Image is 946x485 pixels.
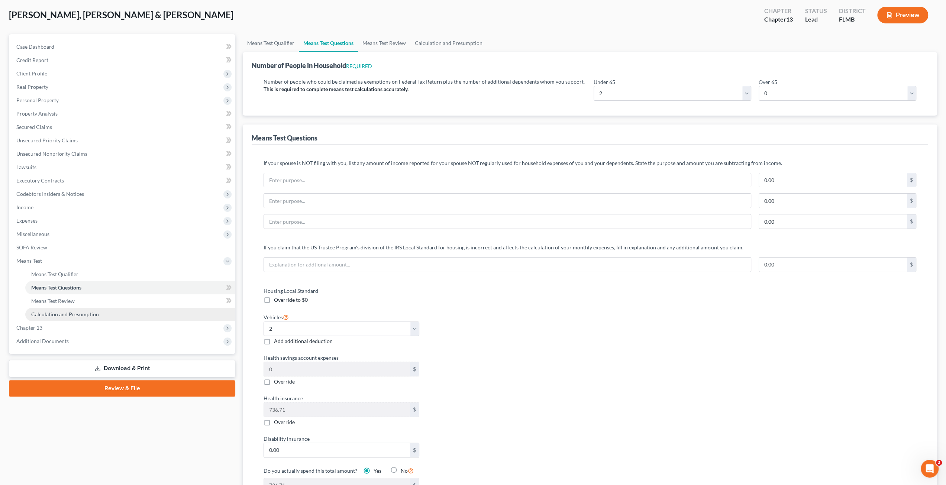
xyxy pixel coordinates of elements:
[25,281,235,294] a: Means Test Questions
[264,467,357,475] label: Do you actually spend this total amount?
[16,164,36,170] span: Lawsuits
[31,271,78,277] span: Means Test Qualifier
[252,61,372,70] div: Number of People in Household
[274,419,295,425] span: Override
[25,268,235,281] a: Means Test Qualifier
[410,34,487,52] a: Calculation and Presumption
[264,159,916,167] p: If your spouse is NOT filing with you, list any amount of income reported for your spouse NOT reg...
[9,9,233,20] span: [PERSON_NAME], [PERSON_NAME] & [PERSON_NAME]
[16,258,42,264] span: Means Test
[16,231,49,237] span: Miscellaneous
[264,86,409,92] strong: This is required to complete means test calculations accurately.
[10,147,235,161] a: Unsecured Nonpriority Claims
[764,7,793,15] div: Chapter
[759,194,907,208] input: 0.00
[805,7,827,15] div: Status
[16,217,38,224] span: Expenses
[839,15,865,24] div: FLMB
[16,204,33,210] span: Income
[9,380,235,397] a: Review & File
[264,173,751,187] input: Enter purpose...
[839,7,865,15] div: District
[10,120,235,134] a: Secured Claims
[9,360,235,377] a: Download & Print
[759,78,777,86] label: Over 65
[16,110,58,117] span: Property Analysis
[264,362,410,376] input: 0.00
[10,174,235,187] a: Executory Contracts
[264,313,289,321] label: Vehicles
[264,258,751,272] input: Explanation for addtional amount...
[16,70,47,77] span: Client Profile
[274,297,308,303] span: Override to $0
[264,194,751,208] input: Enter purpose...
[16,324,42,331] span: Chapter 13
[907,173,916,187] div: $
[16,124,52,130] span: Secured Claims
[31,298,75,304] span: Means Test Review
[786,16,793,23] span: 13
[264,443,410,457] input: 0.00
[16,97,59,103] span: Personal Property
[16,84,48,90] span: Real Property
[594,78,615,86] label: Under 65
[10,134,235,147] a: Unsecured Priority Claims
[401,468,408,474] span: No
[877,7,928,23] button: Preview
[16,191,84,197] span: Codebtors Insiders & Notices
[260,354,586,362] label: Health savings account expenses
[16,151,87,157] span: Unsecured Nonpriority Claims
[410,362,419,376] div: $
[31,311,99,317] span: Calculation and Presumption
[759,214,907,229] input: 0.00
[346,63,372,69] span: REQUIRED
[16,137,78,143] span: Unsecured Priority Claims
[264,244,916,251] p: If you claim that the US Trustee Program's division of the IRS Local Standard for housing is inco...
[16,177,64,184] span: Executory Contracts
[25,294,235,308] a: Means Test Review
[410,402,419,417] div: $
[299,34,358,52] a: Means Test Questions
[16,57,48,63] span: Credit Report
[907,194,916,208] div: $
[10,107,235,120] a: Property Analysis
[10,161,235,174] a: Lawsuits
[260,435,586,443] label: Disability insurance
[25,308,235,321] a: Calculation and Presumption
[10,241,235,254] a: SOFA Review
[358,34,410,52] a: Means Test Review
[31,284,81,291] span: Means Test Questions
[274,378,295,385] span: Override
[10,40,235,54] a: Case Dashboard
[921,460,939,478] iframe: Intercom live chat
[374,468,381,474] span: Yes
[264,214,751,229] input: Enter purpose...
[252,133,317,142] div: Means Test Questions
[410,443,419,457] div: $
[10,54,235,67] a: Credit Report
[805,15,827,24] div: Lead
[243,34,299,52] a: Means Test Qualifier
[260,394,586,402] label: Health insurance
[264,402,410,417] input: 0.00
[907,214,916,229] div: $
[907,258,916,272] div: $
[759,258,907,272] input: 0.00
[16,244,47,250] span: SOFA Review
[759,173,907,187] input: 0.00
[16,43,54,50] span: Case Dashboard
[764,15,793,24] div: Chapter
[936,460,942,466] span: 2
[16,338,69,344] span: Additional Documents
[274,338,333,344] span: Add additional deduction
[260,287,586,295] label: Housing Local Standard
[264,78,586,85] p: Number of people who could be claimed as exemptions on Federal Tax Return plus the number of addi...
